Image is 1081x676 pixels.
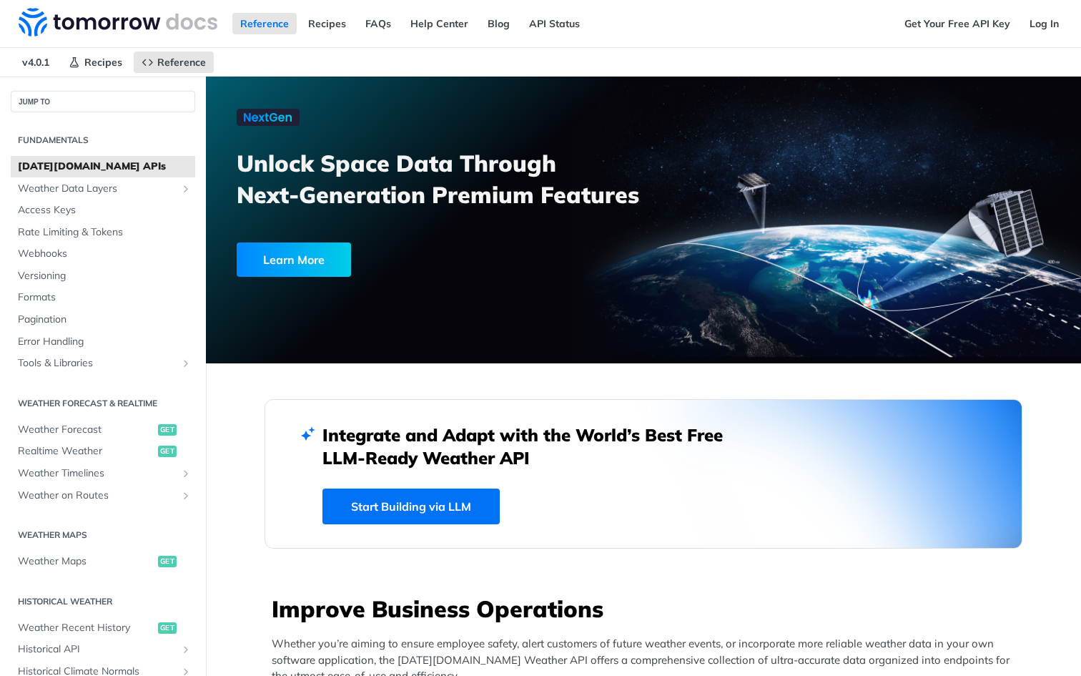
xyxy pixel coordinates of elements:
a: Weather Forecastget [11,419,195,441]
button: Show subpages for Historical API [180,644,192,655]
a: Weather TimelinesShow subpages for Weather Timelines [11,463,195,484]
span: Access Keys [18,203,192,217]
a: Error Handling [11,331,195,353]
a: Reference [134,52,214,73]
span: Versioning [18,269,192,283]
a: Learn More [237,243,574,277]
a: Recipes [300,13,354,34]
span: Weather on Routes [18,489,177,503]
span: Recipes [84,56,122,69]
a: API Status [521,13,588,34]
span: Reference [157,56,206,69]
button: Show subpages for Weather on Routes [180,490,192,501]
a: Start Building via LLM [322,489,500,524]
span: get [158,556,177,567]
a: Weather on RoutesShow subpages for Weather on Routes [11,485,195,506]
a: Formats [11,287,195,308]
a: FAQs [357,13,399,34]
span: get [158,446,177,457]
a: Rate Limiting & Tokens [11,222,195,243]
a: Versioning [11,265,195,287]
h2: Fundamentals [11,134,195,147]
a: Webhooks [11,243,195,265]
a: Blog [480,13,518,34]
a: Weather Data LayersShow subpages for Weather Data Layers [11,178,195,200]
h2: Weather Forecast & realtime [11,397,195,410]
a: Get Your Free API Key [897,13,1018,34]
span: get [158,622,177,634]
a: Log In [1022,13,1067,34]
span: Tools & Libraries [18,356,177,371]
a: [DATE][DOMAIN_NAME] APIs [11,156,195,177]
span: Rate Limiting & Tokens [18,225,192,240]
span: get [158,424,177,436]
span: [DATE][DOMAIN_NAME] APIs [18,160,192,174]
div: Learn More [237,243,351,277]
span: Weather Timelines [18,466,177,481]
h2: Historical Weather [11,595,195,608]
span: Weather Recent History [18,621,154,635]
a: Tools & LibrariesShow subpages for Tools & Libraries [11,353,195,374]
a: Weather Recent Historyget [11,617,195,639]
a: Reference [232,13,297,34]
span: Pagination [18,313,192,327]
a: Access Keys [11,200,195,221]
h3: Improve Business Operations [272,593,1022,624]
a: Weather Mapsget [11,551,195,572]
span: Historical API [18,642,177,657]
span: Error Handling [18,335,192,349]
span: Weather Maps [18,554,154,569]
img: Tomorrow.io Weather API Docs [19,8,217,36]
button: JUMP TO [11,91,195,112]
img: NextGen [237,109,300,126]
h2: Weather Maps [11,529,195,542]
button: Show subpages for Tools & Libraries [180,358,192,369]
button: Show subpages for Weather Timelines [180,468,192,479]
span: Weather Forecast [18,423,154,437]
span: Weather Data Layers [18,182,177,196]
h2: Integrate and Adapt with the World’s Best Free LLM-Ready Weather API [322,423,744,469]
a: Pagination [11,309,195,330]
h3: Unlock Space Data Through Next-Generation Premium Features [237,147,659,210]
a: Realtime Weatherget [11,441,195,462]
span: Formats [18,290,192,305]
a: Help Center [403,13,476,34]
a: Historical APIShow subpages for Historical API [11,639,195,660]
button: Show subpages for Weather Data Layers [180,183,192,195]
a: Recipes [61,52,130,73]
span: v4.0.1 [14,52,57,73]
span: Realtime Weather [18,444,154,459]
span: Webhooks [18,247,192,261]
